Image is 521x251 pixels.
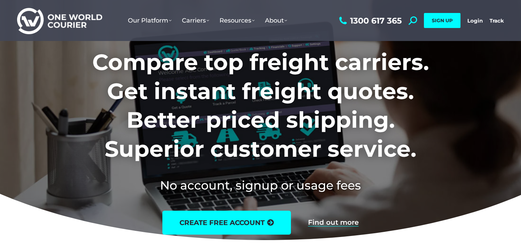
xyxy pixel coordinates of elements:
[162,211,291,235] a: create free account
[260,10,292,31] a: About
[308,219,359,226] a: Find out more
[177,10,214,31] a: Carriers
[490,17,504,24] a: Track
[123,10,177,31] a: Our Platform
[265,17,287,24] span: About
[47,48,474,163] h1: Compare top freight carriers. Get instant freight quotes. Better priced shipping. Superior custom...
[214,10,260,31] a: Resources
[128,17,172,24] span: Our Platform
[47,177,474,194] h2: No account, signup or usage fees
[432,17,453,24] span: SIGN UP
[17,7,102,34] img: One World Courier
[182,17,209,24] span: Carriers
[337,16,402,25] a: 1300 617 365
[424,13,460,28] a: SIGN UP
[467,17,483,24] a: Login
[219,17,255,24] span: Resources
